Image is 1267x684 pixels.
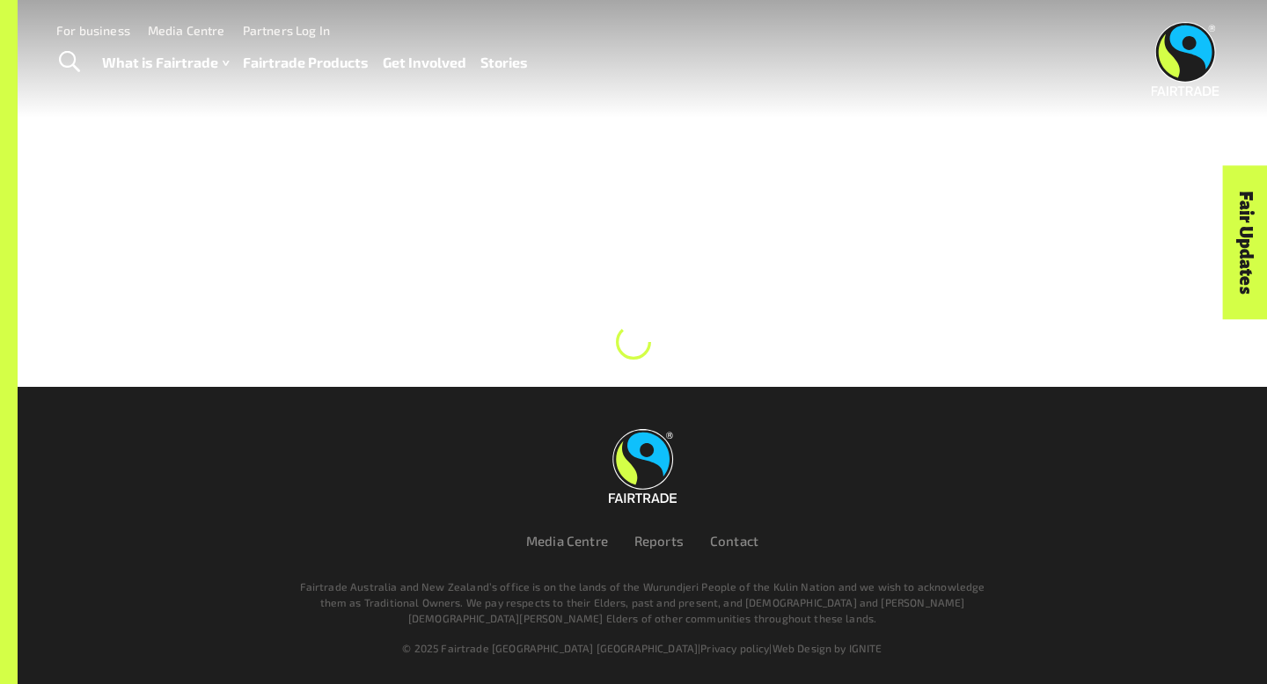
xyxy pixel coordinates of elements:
span: © 2025 Fairtrade [GEOGRAPHIC_DATA] [GEOGRAPHIC_DATA] [402,642,698,654]
a: Reports [634,533,684,549]
a: Contact [710,533,758,549]
div: | | [113,640,1172,656]
p: Fairtrade Australia and New Zealand’s office is on the lands of the Wurundjeri People of the Kuli... [292,578,992,626]
a: Privacy policy [700,642,769,654]
img: Fairtrade Australia New Zealand logo [609,429,677,503]
a: Media Centre [526,533,608,549]
a: Web Design by IGNITE [773,642,883,654]
a: For business [56,23,130,38]
img: Fairtrade Australia New Zealand logo [1152,22,1219,96]
a: Media Centre [148,23,225,38]
a: What is Fairtrade [102,50,229,76]
a: Toggle Search [48,40,91,84]
a: Fairtrade Products [243,50,369,76]
a: Partners Log In [243,23,330,38]
a: Stories [480,50,528,76]
a: Get Involved [383,50,466,76]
